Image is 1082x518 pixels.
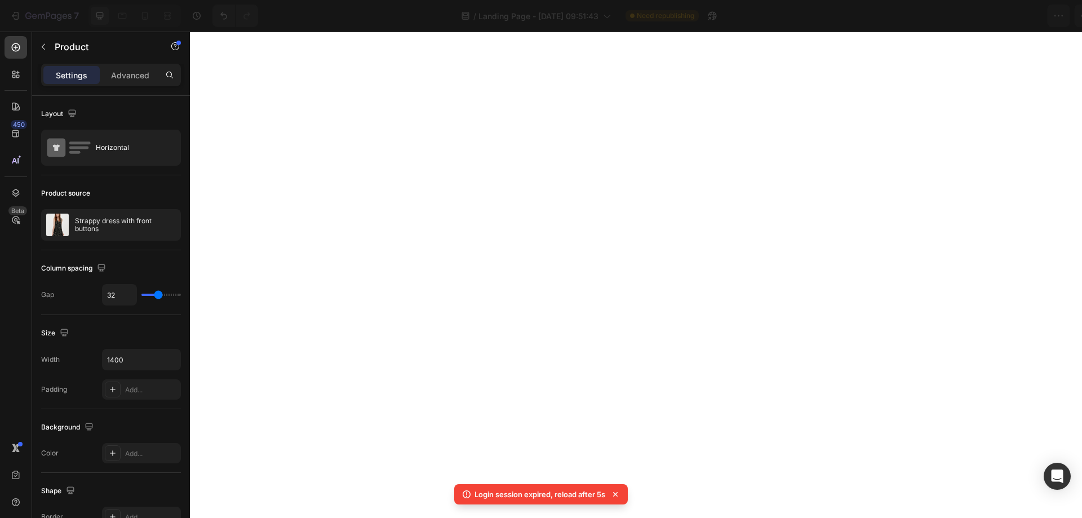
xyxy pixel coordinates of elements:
[478,10,598,22] span: Landing Page - [DATE] 09:51:43
[1044,463,1071,490] div: Open Intercom Messenger
[41,290,54,300] div: Gap
[75,217,176,233] p: Strappy dress with front buttons
[125,385,178,395] div: Add...
[41,420,96,435] div: Background
[637,11,694,21] span: Need republishing
[46,214,69,236] img: product feature img
[190,32,1082,518] iframe: Design area
[125,449,178,459] div: Add...
[473,10,476,22] span: /
[55,40,150,54] p: Product
[103,349,180,370] input: Auto
[11,120,27,129] div: 450
[965,5,1003,27] button: Save
[41,448,59,458] div: Color
[41,261,108,276] div: Column spacing
[74,9,79,23] p: 7
[1017,10,1045,22] div: Publish
[475,489,605,500] p: Login session expired, reload after 5s
[56,69,87,81] p: Settings
[212,5,258,27] div: Undo/Redo
[1007,5,1054,27] button: Publish
[41,107,79,122] div: Layout
[41,484,77,499] div: Shape
[111,69,149,81] p: Advanced
[96,135,165,161] div: Horizontal
[41,355,60,365] div: Width
[975,11,994,21] span: Save
[41,384,67,395] div: Padding
[41,326,71,341] div: Size
[8,206,27,215] div: Beta
[103,285,136,305] input: Auto
[41,188,90,198] div: Product source
[5,5,84,27] button: 7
